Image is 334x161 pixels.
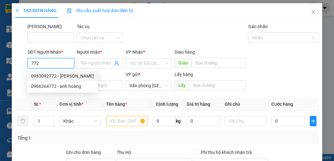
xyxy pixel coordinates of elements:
button: Close [304,3,322,21]
div: 0983092772 - [PERSON_NAME] [31,73,94,80]
input: Ghi Chú [225,116,266,126]
span: plus [310,119,316,124]
span: kg [175,116,182,126]
span: Yêu cầu xuất hóa đơn điện tử [67,8,134,13]
span: VP Nhận [126,50,143,55]
div: 0966264772 - anh hoàng [27,81,98,91]
span: Cước hàng [271,102,293,107]
th: Ghi chú [222,98,269,111]
span: TẠO ĐƠN HÀNG [15,8,57,13]
button: delete [18,116,28,126]
span: close [311,9,316,14]
div: 0983092772 - diệu huyền [27,71,98,81]
span: Giá trị hàng [187,102,210,107]
span: plus [15,8,19,13]
span: Giao [175,58,191,68]
span: Văn phòng Tân Kỳ [129,81,168,90]
span: Thu Hộ [117,150,131,155]
span: user-add [114,61,119,66]
img: icon [67,8,72,13]
span: Lấy hàng [175,72,193,77]
input: VD: Bàn, Ghế [106,116,148,126]
span: Đơn vị tính [59,102,83,107]
span: Giao hàng [175,50,195,55]
span: SL [34,102,39,107]
input: Dọc đường [191,58,245,68]
label: Gán nhãn [248,24,268,29]
div: SĐT Người Nhận [27,49,74,56]
input: Dọc đường [189,80,245,90]
span: Phí thu hộ khách nhận trả [198,149,254,156]
div: Người gửi [77,71,123,78]
label: Ghi chú đơn hàng [66,150,101,155]
div: 0966264772 - anh hoàng [31,83,94,90]
span: Định lượng [156,102,178,107]
div: VP gửi [126,71,172,78]
label: Tác vụ [77,24,89,29]
img: logo.jpg [4,17,15,49]
button: plus [310,116,317,126]
div: Người nhận [77,49,123,56]
span: Tên hàng [106,102,127,107]
div: Tổng: 1 [18,134,130,142]
input: 0 [187,116,220,126]
input: Mã ĐH [27,33,74,43]
b: XE GIƯỜNG NẰM CAO CẤP HÙNG THỤC [19,5,67,58]
label: Mã ĐH [27,24,62,29]
span: Lấy [175,80,189,90]
span: Khác [63,116,97,126]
